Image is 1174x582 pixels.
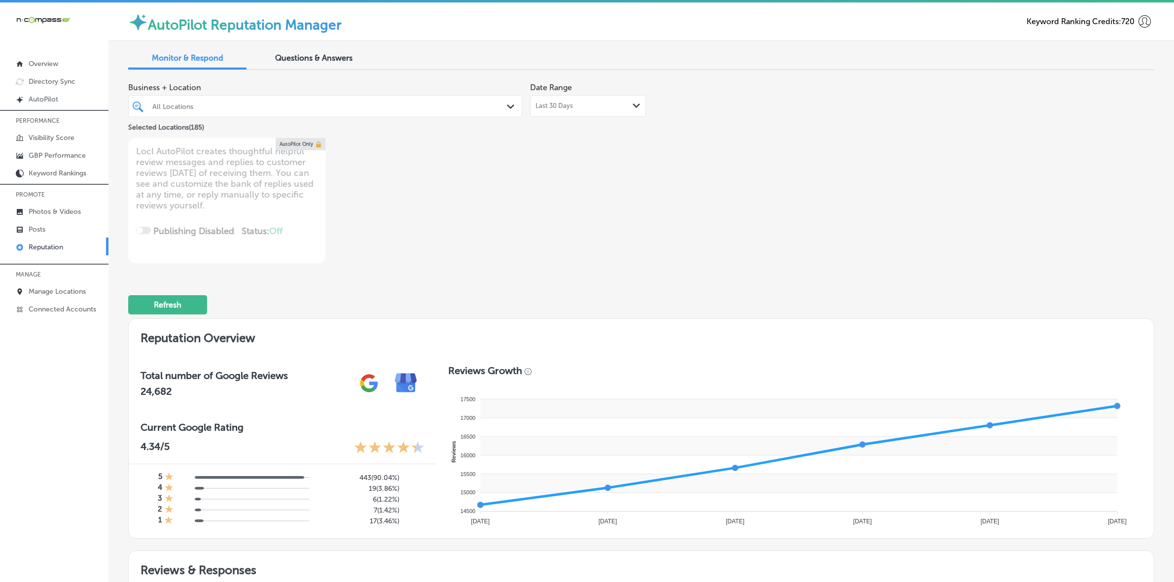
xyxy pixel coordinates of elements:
tspan: [DATE] [853,518,872,525]
span: Keyword Ranking Credits: 720 [1027,17,1135,26]
h3: Total number of Google Reviews [141,370,288,381]
p: Selected Locations ( 185 ) [128,119,204,132]
h2: Reputation Overview [129,319,1154,353]
span: Questions & Answers [275,53,353,63]
tspan: [DATE] [471,518,490,525]
div: All Locations [152,102,508,110]
label: Date Range [530,83,572,92]
tspan: 14500 [460,508,475,514]
p: Reputation [29,243,63,251]
img: gPZS+5FD6qPJAAAAABJRU5ErkJggg== [351,365,388,402]
tspan: 16000 [460,452,475,458]
img: e7ababfa220611ac49bdb491a11684a6.png [388,365,425,402]
div: 1 Star [164,515,173,526]
p: GBP Performance [29,151,86,160]
p: Connected Accounts [29,305,96,313]
div: 1 Star [165,494,174,505]
div: 1 Star [165,483,174,494]
div: 4.34 Stars [354,441,425,456]
label: AutoPilot Reputation Manager [148,17,342,33]
h5: 443 ( 90.04% ) [318,474,399,482]
h4: 3 [158,494,162,505]
tspan: [DATE] [980,518,999,525]
img: autopilot-icon [128,12,148,32]
p: Posts [29,225,45,234]
h4: 1 [158,515,162,526]
tspan: 17500 [460,396,475,402]
div: 1 Star [165,505,174,515]
tspan: 15000 [460,489,475,495]
p: Directory Sync [29,77,75,86]
h3: Current Google Rating [141,421,425,433]
h5: 17 ( 3.46% ) [318,517,399,525]
tspan: [DATE] [598,518,617,525]
h5: 19 ( 3.86% ) [318,484,399,493]
h4: 5 [158,472,162,483]
p: AutoPilot [29,95,58,103]
p: Keyword Rankings [29,169,86,177]
span: Business + Location [128,83,522,92]
h3: Reviews Growth [448,365,522,377]
span: Last 30 Days [535,102,573,110]
tspan: [DATE] [1108,518,1127,525]
p: Manage Locations [29,287,86,296]
button: Refresh [128,295,207,314]
img: 660ab0bf-5cc7-4cb8-ba1c-48b5ae0f18e60NCTV_CLogo_TV_Black_-500x88.png [16,15,70,25]
p: 4.34 /5 [141,441,170,456]
h5: 6 ( 1.22% ) [318,495,399,504]
p: Visibility Score [29,134,74,142]
h4: 2 [158,505,162,515]
text: Reviews [450,441,456,463]
h5: 7 ( 1.42% ) [318,506,399,514]
div: 1 Star [165,472,174,483]
h4: 4 [158,483,162,494]
h2: 24,682 [141,385,288,397]
tspan: 16500 [460,434,475,440]
p: Overview [29,60,58,68]
tspan: 17000 [460,415,475,421]
span: Monitor & Respond [152,53,223,63]
p: Photos & Videos [29,207,81,216]
tspan: [DATE] [726,518,745,525]
tspan: 15500 [460,471,475,477]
